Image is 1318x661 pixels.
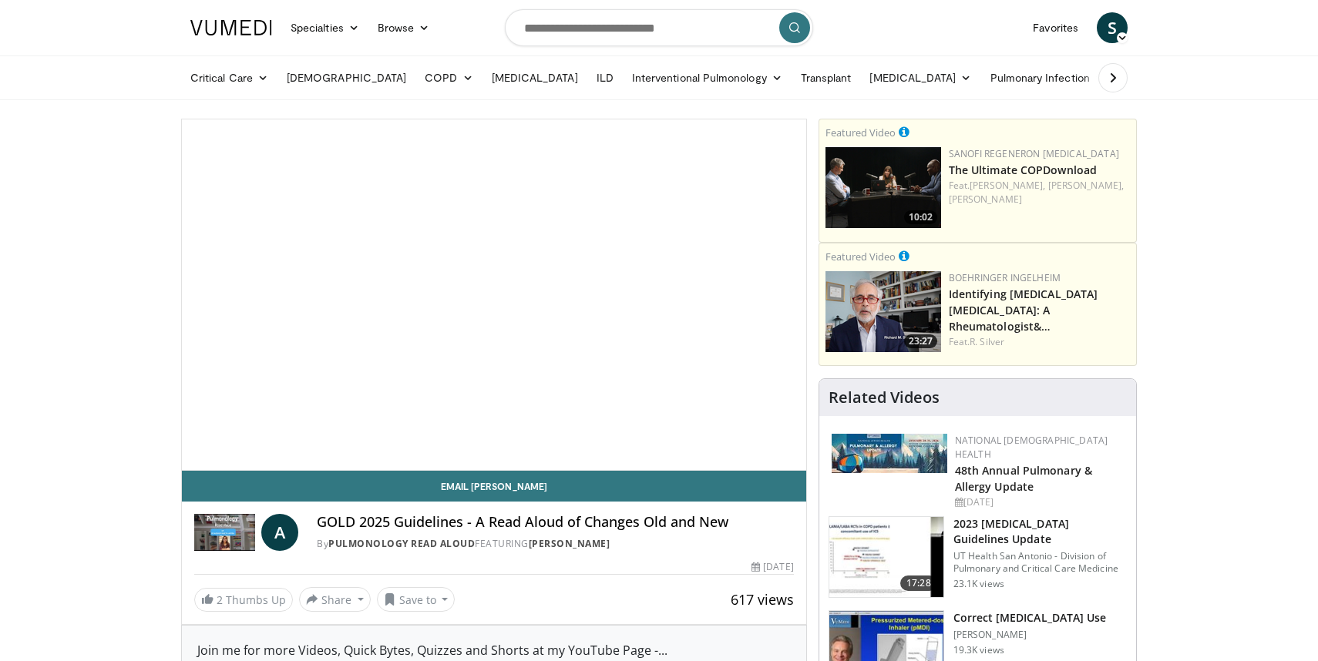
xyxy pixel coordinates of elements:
[587,62,623,93] a: ILD
[623,62,792,93] a: Interventional Pulmonology
[949,335,1130,349] div: Feat.
[949,271,1061,284] a: Boehringer Ingelheim
[953,578,1004,590] p: 23.1K views
[955,463,1092,494] a: 48th Annual Pulmonary & Allergy Update
[181,62,277,93] a: Critical Care
[317,537,793,551] div: By FEATURING
[825,271,941,352] a: 23:27
[970,179,1045,192] a: [PERSON_NAME],
[949,287,1098,334] a: Identifying [MEDICAL_DATA] [MEDICAL_DATA]: A Rheumatologist&…
[825,271,941,352] img: dcc7dc38-d620-4042-88f3-56bf6082e623.png.150x105_q85_crop-smart_upscale.png
[377,587,456,612] button: Save to
[505,9,813,46] input: Search topics, interventions
[751,560,793,574] div: [DATE]
[281,12,368,43] a: Specialties
[953,644,1004,656] p: 19.3K views
[904,210,937,224] span: 10:02
[953,516,1127,547] h3: 2023 [MEDICAL_DATA] Guidelines Update
[949,193,1022,206] a: [PERSON_NAME]
[1097,12,1128,43] a: S
[299,587,371,612] button: Share
[825,147,941,228] a: 10:02
[529,537,610,550] a: [PERSON_NAME]
[190,20,272,35] img: VuMedi Logo
[955,434,1108,461] a: National [DEMOGRAPHIC_DATA] Health
[900,575,937,591] span: 17:28
[832,434,947,473] img: b90f5d12-84c1-472e-b843-5cad6c7ef911.jpg.150x105_q85_autocrop_double_scale_upscale_version-0.2.jpg
[182,471,806,502] a: Email [PERSON_NAME]
[949,147,1119,160] a: Sanofi Regeneron [MEDICAL_DATA]
[277,62,415,93] a: [DEMOGRAPHIC_DATA]
[1048,179,1124,192] a: [PERSON_NAME],
[482,62,587,93] a: [MEDICAL_DATA]
[955,495,1124,509] div: [DATE]
[970,335,1004,348] a: R. Silver
[415,62,482,93] a: COPD
[904,334,937,348] span: 23:27
[182,119,806,471] video-js: Video Player
[949,179,1130,206] div: Feat.
[1024,12,1088,43] a: Favorites
[328,537,475,550] a: Pulmonology Read Aloud
[261,514,298,551] a: A
[368,12,439,43] a: Browse
[981,62,1115,93] a: Pulmonary Infection
[194,514,255,551] img: Pulmonology Read Aloud
[194,588,293,612] a: 2 Thumbs Up
[825,147,941,228] img: 5a5e9f8f-baed-4a36-9fe2-4d00eabc5e31.png.150x105_q85_crop-smart_upscale.png
[317,514,793,531] h4: GOLD 2025 Guidelines - A Read Aloud of Changes Old and New
[731,590,794,609] span: 617 views
[829,388,940,407] h4: Related Videos
[860,62,980,93] a: [MEDICAL_DATA]
[825,250,896,263] small: Featured Video
[792,62,861,93] a: Transplant
[829,516,1127,598] a: 17:28 2023 [MEDICAL_DATA] Guidelines Update UT Health San Antonio - Division of Pulmonary and Cri...
[825,126,896,139] small: Featured Video
[217,592,223,607] span: 2
[829,517,943,597] img: 9f1c6381-f4d0-4cde-93c4-540832e5bbaf.150x105_q85_crop-smart_upscale.jpg
[953,629,1107,641] p: [PERSON_NAME]
[953,550,1127,575] p: UT Health San Antonio - Division of Pulmonary and Critical Care Medicine
[949,163,1097,177] a: The Ultimate COPDownload
[953,610,1107,626] h3: Correct [MEDICAL_DATA] Use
